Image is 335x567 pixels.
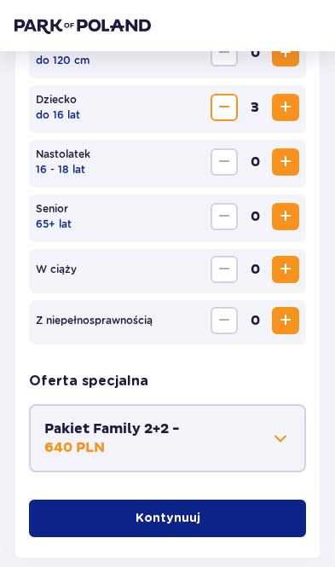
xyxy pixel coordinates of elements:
button: Increase [272,94,299,121]
button: Increase [272,203,299,230]
span: 0 [241,203,269,230]
button: Decrease [211,39,238,67]
p: W ciąży [36,262,77,277]
p: 16 - 18 lat [36,162,85,177]
span: 0 [241,148,269,176]
p: Pakiet Family 2+2 - [44,419,180,438]
p: Z niepełno­sprawnością [36,313,153,328]
button: Increase [272,148,299,176]
button: Decrease [211,203,238,230]
p: Nastolatek [36,147,90,162]
p: Senior [36,201,68,217]
p: 65+ lat [36,217,72,232]
button: Kontynuuj [29,500,306,537]
p: Kontynuuj [136,510,200,527]
p: do 16 lat [36,107,80,123]
button: Decrease [211,148,238,176]
p: 640 PLN [44,438,105,457]
button: Pakiet Family 2+2 -640 PLN [44,419,291,457]
p: do 120 cm [36,53,90,68]
span: 0 [241,256,269,283]
button: Decrease [211,307,238,334]
p: Dziecko [36,92,77,107]
button: Increase [272,256,299,283]
span: 0 [241,39,269,67]
button: Increase [272,39,299,67]
button: Increase [272,307,299,334]
span: 3 [241,94,269,121]
p: Oferta specjalna [29,372,148,391]
img: Park of Poland logo [14,17,151,34]
span: 0 [241,307,269,334]
button: Decrease [211,256,238,283]
button: Decrease [211,94,238,121]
